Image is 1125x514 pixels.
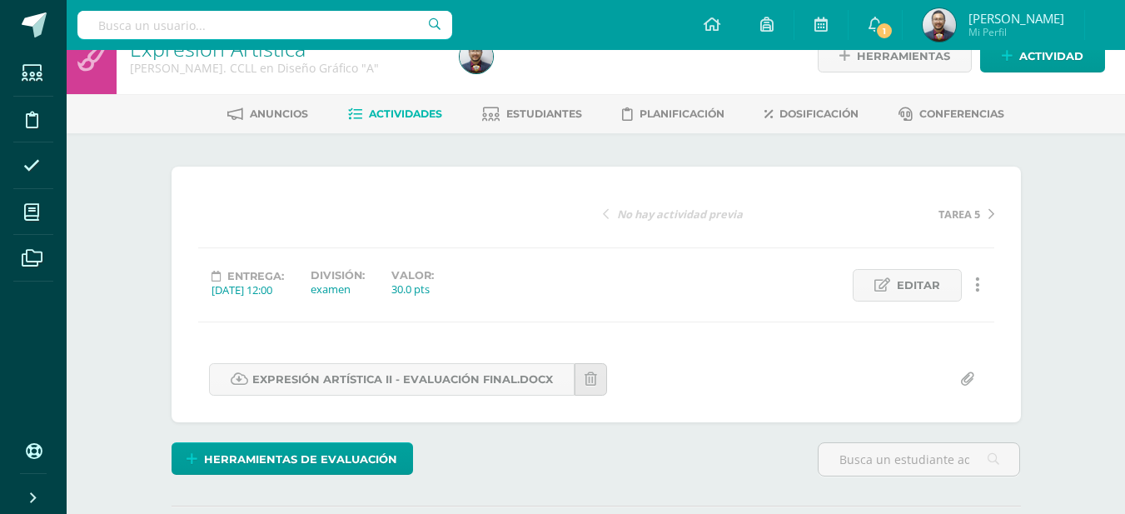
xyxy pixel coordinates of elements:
[899,101,1004,127] a: Conferencias
[227,101,308,127] a: Anuncios
[897,270,940,301] span: Editar
[980,40,1105,72] a: Actividad
[764,101,859,127] a: Dosificación
[640,107,724,120] span: Planificación
[172,442,413,475] a: Herramientas de evaluación
[923,8,956,42] img: 4d2f451e0f6c21da7fd034e41aa315fe.png
[506,107,582,120] span: Estudiantes
[209,363,575,396] a: Expresión Artística II - Evaluación final.docx
[391,269,434,282] label: Valor:
[311,269,365,282] label: División:
[250,107,308,120] span: Anuncios
[617,207,743,222] span: No hay actividad previa
[819,443,1019,476] input: Busca un estudiante aquí...
[311,282,365,297] div: examen
[460,40,493,73] img: 4d2f451e0f6c21da7fd034e41aa315fe.png
[227,270,284,282] span: Entrega:
[938,207,980,222] span: TAREA 5
[622,101,724,127] a: Planificación
[130,60,440,76] div: Quinto Bach. CCLL en Diseño Gráfico 'A'
[818,40,972,72] a: Herramientas
[204,444,397,475] span: Herramientas de evaluación
[482,101,582,127] a: Estudiantes
[857,41,950,72] span: Herramientas
[369,107,442,120] span: Actividades
[1019,41,1083,72] span: Actividad
[968,25,1064,39] span: Mi Perfil
[348,101,442,127] a: Actividades
[391,282,434,297] div: 30.0 pts
[875,22,894,40] span: 1
[212,282,284,297] div: [DATE] 12:00
[779,107,859,120] span: Dosificación
[919,107,1004,120] span: Conferencias
[799,205,994,222] a: TAREA 5
[77,11,452,39] input: Busca un usuario...
[968,10,1064,27] span: [PERSON_NAME]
